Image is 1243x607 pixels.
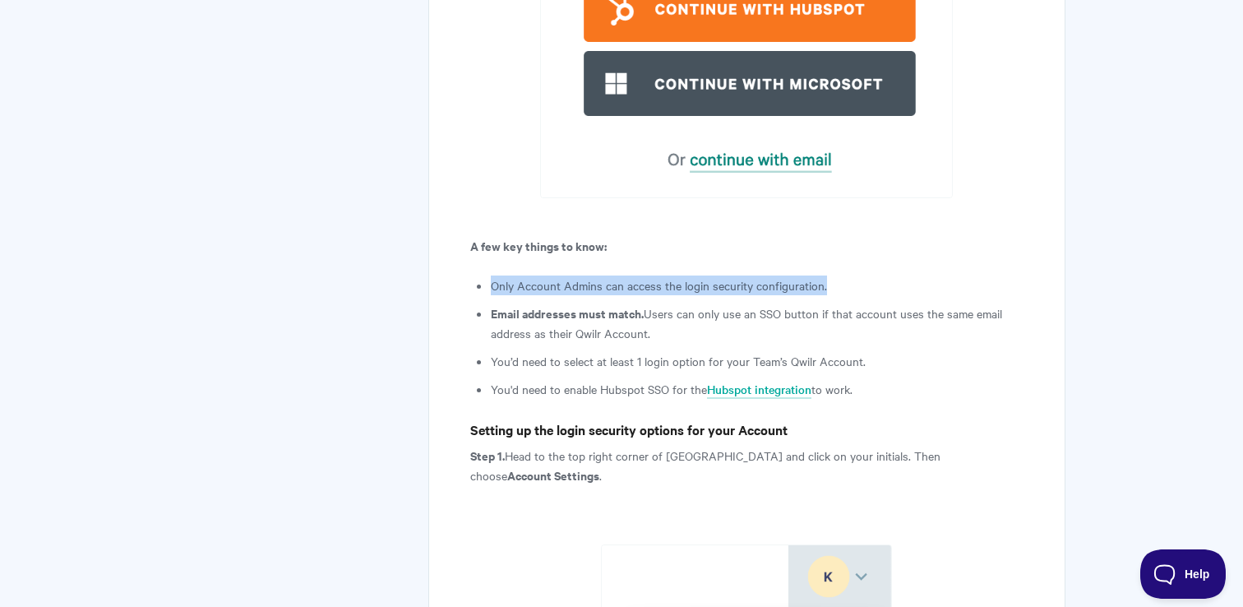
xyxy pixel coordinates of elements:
[470,447,505,464] strong: Step 1.
[491,351,1024,371] li: You’d need to select at least 1 login option for your Team’s Qwilr Account.
[470,446,1024,485] p: Head to the top right corner of [GEOGRAPHIC_DATA] and click on your initials. Then choose .
[491,379,1024,399] li: You'd need to enable Hubspot SSO for the to work.
[1140,549,1227,599] iframe: Toggle Customer Support
[707,381,811,399] a: Hubspot integration
[491,304,644,322] strong: Email addresses must match.
[491,276,1024,295] li: Only Account Admins can access the login security configuration.
[470,237,607,254] strong: A few key things to know:
[470,419,1024,440] h4: Setting up the login security options for your Account
[507,466,599,484] strong: Account Settings
[491,303,1024,343] li: Users can only use an SSO button if that account uses the same email address as their Qwilr Account.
